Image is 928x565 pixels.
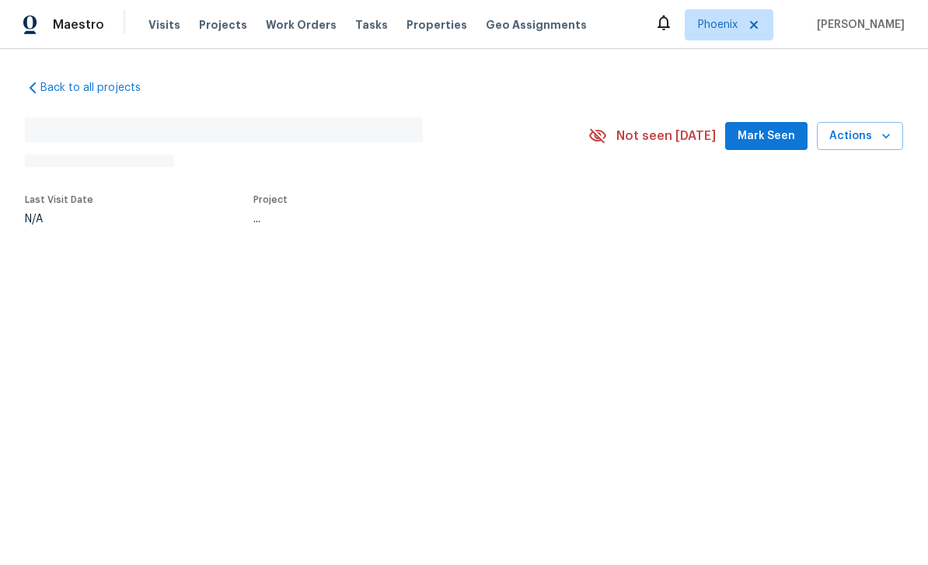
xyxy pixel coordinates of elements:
[406,17,467,33] span: Properties
[616,128,716,144] span: Not seen [DATE]
[355,19,388,30] span: Tasks
[253,214,552,225] div: ...
[486,17,587,33] span: Geo Assignments
[25,214,93,225] div: N/A
[253,195,288,204] span: Project
[25,80,174,96] a: Back to all projects
[738,127,795,146] span: Mark Seen
[817,122,903,151] button: Actions
[266,17,337,33] span: Work Orders
[199,17,247,33] span: Projects
[53,17,104,33] span: Maestro
[148,17,180,33] span: Visits
[25,195,93,204] span: Last Visit Date
[725,122,808,151] button: Mark Seen
[698,17,738,33] span: Phoenix
[829,127,891,146] span: Actions
[811,17,905,33] span: [PERSON_NAME]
